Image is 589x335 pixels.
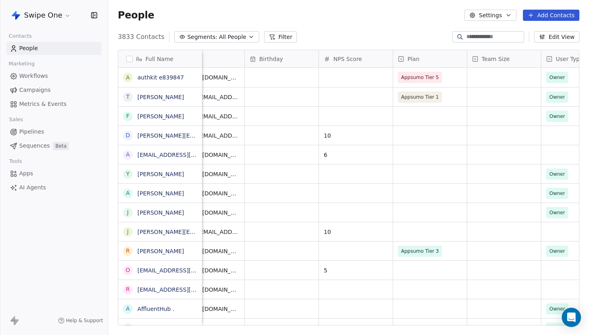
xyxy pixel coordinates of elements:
[145,55,173,63] span: Full Name
[401,93,439,101] span: Appsumo Tier 1
[137,209,184,216] a: [PERSON_NAME]
[549,93,565,101] span: Owner
[118,32,164,42] span: 3833 Contacts
[407,55,420,63] span: Plan
[126,305,130,313] div: A
[549,73,565,81] span: Owner
[549,209,565,217] span: Owner
[126,93,130,101] div: T
[125,266,130,274] div: o
[19,169,33,178] span: Apps
[467,50,541,67] div: Team Size
[219,33,246,41] span: All People
[523,10,579,21] button: Add Contacts
[126,170,130,178] div: Y
[19,183,46,192] span: AI Agents
[534,31,579,43] button: Edit View
[6,125,101,138] a: Pipelines
[137,132,282,139] a: [PERSON_NAME][EMAIL_ADDRESS][DOMAIN_NAME]
[482,55,510,63] span: Team Size
[137,113,184,120] a: [PERSON_NAME]
[6,83,101,97] a: Campaigns
[324,151,388,159] span: 6
[137,306,174,312] a: AffluentHub .
[126,285,130,294] div: r
[5,30,35,42] span: Contacts
[137,286,236,293] a: [EMAIL_ADDRESS][DOMAIN_NAME]
[264,31,297,43] button: Filter
[6,139,101,152] a: SequencesBeta
[24,10,63,20] span: Swipe One
[126,112,129,120] div: F
[5,58,38,70] span: Marketing
[549,324,565,332] span: Owner
[127,208,129,217] div: J
[549,189,565,197] span: Owner
[549,305,565,313] span: Owner
[137,325,184,331] a: [PERSON_NAME]
[126,324,130,332] div: A
[66,317,103,324] span: Help & Support
[126,150,130,159] div: a
[401,73,439,81] span: Appsumo Tier 5
[6,155,25,167] span: Tools
[556,55,583,63] span: User Type
[137,94,184,100] a: [PERSON_NAME]
[10,8,73,22] button: Swipe One
[324,324,388,332] span: 2
[324,228,388,236] span: 10
[562,308,581,327] div: Open Intercom Messenger
[6,42,101,55] a: People
[118,50,202,67] div: Full Name
[401,247,439,255] span: Appsumo Tier 3
[126,73,130,82] div: a
[549,170,565,178] span: Owner
[187,33,217,41] span: Segments:
[393,50,467,67] div: Plan
[6,69,101,83] a: Workflows
[58,317,103,324] a: Help & Support
[19,142,50,150] span: Sequences
[333,55,362,63] span: NPS Score
[137,190,184,197] a: [PERSON_NAME]
[6,167,101,180] a: Apps
[324,132,388,140] span: 10
[53,142,69,150] span: Beta
[118,68,202,326] div: grid
[137,171,184,177] a: [PERSON_NAME]
[137,248,184,254] a: [PERSON_NAME]
[259,55,283,63] span: Birthday
[126,131,130,140] div: d
[549,247,565,255] span: Owner
[324,266,388,274] span: 5
[19,72,48,80] span: Workflows
[19,100,67,108] span: Metrics & Events
[245,50,319,67] div: Birthday
[126,189,130,197] div: A
[11,10,21,20] img: Swipe%20One%20Logo%201-1.svg
[6,181,101,194] a: AI Agents
[137,152,236,158] a: [EMAIL_ADDRESS][DOMAIN_NAME]
[137,74,184,81] a: authkit e839847
[127,227,129,236] div: j
[19,128,44,136] span: Pipelines
[464,10,516,21] button: Settings
[549,112,565,120] span: Owner
[319,50,393,67] div: NPS Score
[19,44,38,53] span: People
[137,267,236,274] a: [EMAIL_ADDRESS][DOMAIN_NAME]
[118,9,154,21] span: People
[6,97,101,111] a: Metrics & Events
[137,229,282,235] a: [PERSON_NAME][EMAIL_ADDRESS][DOMAIN_NAME]
[6,114,26,126] span: Sales
[19,86,50,94] span: Campaigns
[126,247,130,255] div: R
